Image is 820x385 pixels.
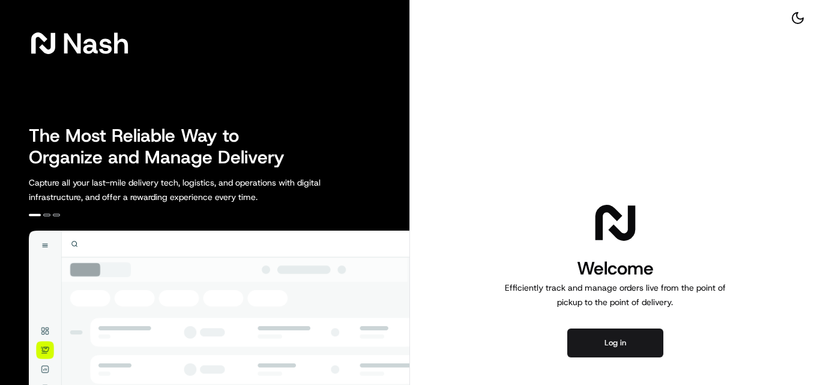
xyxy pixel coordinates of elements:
p: Capture all your last-mile delivery tech, logistics, and operations with digital infrastructure, ... [29,175,375,204]
h2: The Most Reliable Way to Organize and Manage Delivery [29,125,298,168]
span: Nash [62,31,129,55]
button: Log in [567,329,663,357]
h1: Welcome [500,256,731,280]
p: Efficiently track and manage orders live from the point of pickup to the point of delivery. [500,280,731,309]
